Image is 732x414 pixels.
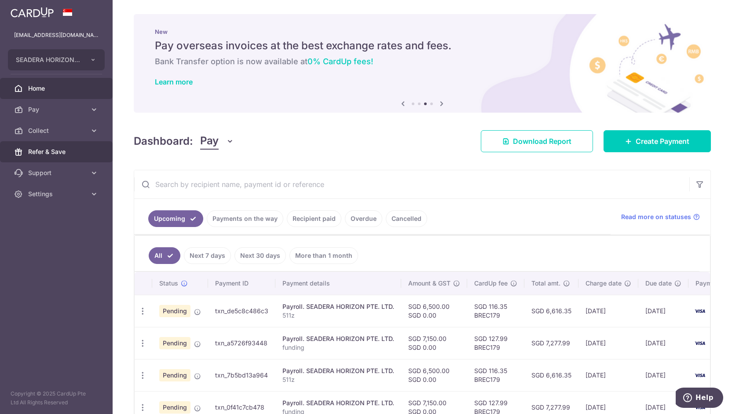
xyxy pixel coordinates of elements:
input: Search by recipient name, payment id or reference [134,170,689,198]
th: Payment ID [208,272,275,295]
img: Bank Card [691,306,709,316]
td: SGD 116.35 BREC179 [467,359,524,391]
span: SEADERA HORIZON PTE. LTD. [16,55,81,64]
div: Payroll. SEADERA HORIZON PTE. LTD. [282,366,394,375]
td: [DATE] [578,359,638,391]
iframe: Opens a widget where you can find more information [676,388,723,410]
td: [DATE] [638,359,688,391]
td: [DATE] [578,327,638,359]
td: txn_de5c8c486c3 [208,295,275,327]
a: Recipient paid [287,210,341,227]
img: Bank Card [691,370,709,381]
td: SGD 6,616.35 [524,295,578,327]
span: Create Payment [636,136,689,147]
a: Payments on the way [207,210,283,227]
span: Refer & Save [28,147,86,156]
td: txn_7b5bd13a964 [208,359,275,391]
span: Pending [159,337,190,349]
td: txn_a5726f93448 [208,327,275,359]
th: Payment details [275,272,401,295]
img: CardUp [11,7,54,18]
td: SGD 6,500.00 SGD 0.00 [401,295,467,327]
span: 0% CardUp fees! [307,57,373,66]
td: SGD 6,500.00 SGD 0.00 [401,359,467,391]
span: Total amt. [531,279,560,288]
span: Pending [159,305,190,317]
div: Payroll. SEADERA HORIZON PTE. LTD. [282,302,394,311]
span: Amount & GST [408,279,450,288]
span: Pay [200,133,219,150]
span: Collect [28,126,86,135]
a: More than 1 month [289,247,358,264]
span: Read more on statuses [621,212,691,221]
span: Pending [159,369,190,381]
span: CardUp fee [474,279,508,288]
span: Due date [645,279,672,288]
p: New [155,28,690,35]
td: SGD 6,616.35 [524,359,578,391]
a: Download Report [481,130,593,152]
a: All [149,247,180,264]
span: Home [28,84,86,93]
span: Settings [28,190,86,198]
td: SGD 127.99 BREC179 [467,327,524,359]
td: [DATE] [638,327,688,359]
span: Download Report [513,136,571,147]
a: Read more on statuses [621,212,700,221]
a: Next 30 days [234,247,286,264]
a: Cancelled [386,210,427,227]
span: Pay [28,105,86,114]
h4: Dashboard: [134,133,193,149]
span: Status [159,279,178,288]
a: Upcoming [148,210,203,227]
img: International Invoice Banner [134,14,711,113]
p: 511z [282,375,394,384]
td: SGD 7,277.99 [524,327,578,359]
span: Charge date [586,279,622,288]
a: Next 7 days [184,247,231,264]
div: Payroll. SEADERA HORIZON PTE. LTD. [282,399,394,407]
h5: Pay overseas invoices at the best exchange rates and fees. [155,39,690,53]
a: Learn more [155,77,193,86]
button: SEADERA HORIZON PTE. LTD. [8,49,105,70]
td: [DATE] [638,295,688,327]
a: Create Payment [604,130,711,152]
span: Support [28,169,86,177]
p: [EMAIL_ADDRESS][DOMAIN_NAME] [14,31,99,40]
p: funding [282,343,394,352]
td: SGD 7,150.00 SGD 0.00 [401,327,467,359]
img: Bank Card [691,338,709,348]
td: [DATE] [578,295,638,327]
p: 511z [282,311,394,320]
td: SGD 116.35 BREC179 [467,295,524,327]
span: Pending [159,401,190,414]
button: Pay [200,133,234,150]
a: Overdue [345,210,382,227]
div: Payroll. SEADERA HORIZON PTE. LTD. [282,334,394,343]
h6: Bank Transfer option is now available at [155,56,690,67]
